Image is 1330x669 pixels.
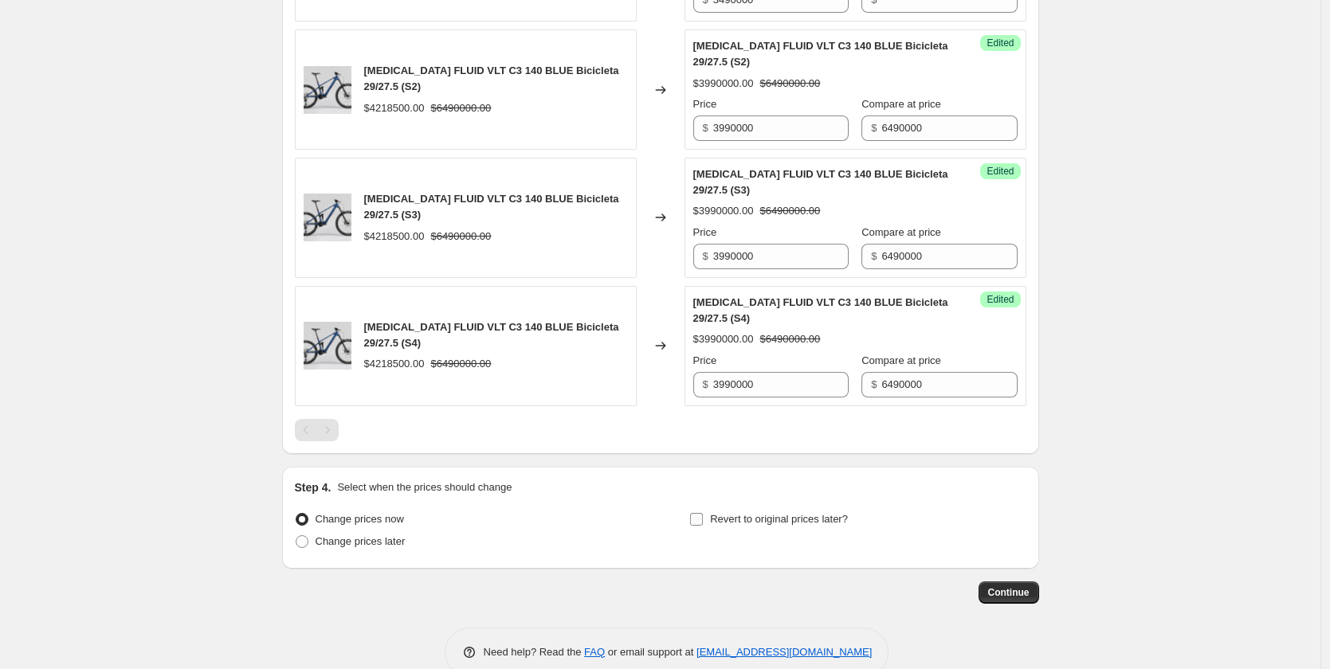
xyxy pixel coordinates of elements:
span: $ [871,378,877,390]
span: Price [693,98,717,110]
span: Change prices now [316,513,404,525]
span: [MEDICAL_DATA] FLUID VLT C3 140 BLUE Bicicleta 29/27.5 (S3) [364,193,619,221]
img: open-uri20250402-4705-1ux3cmz_671x447_259c8311-3bab-44ee-829c-5df80d4a1926_80x.webp [304,322,351,370]
span: or email support at [605,646,696,658]
strike: $6490000.00 [430,229,491,245]
button: Continue [979,581,1039,604]
img: open-uri20250402-4705-1ux3cmz_671x447_259c8311-3bab-44ee-829c-5df80d4a1926_80x.webp [304,194,351,241]
span: [MEDICAL_DATA] FLUID VLT C3 140 BLUE Bicicleta 29/27.5 (S4) [693,296,948,324]
span: Price [693,226,717,238]
div: $4218500.00 [364,100,425,116]
div: $4218500.00 [364,229,425,245]
span: Compare at price [861,354,941,366]
span: Compare at price [861,226,941,238]
div: $3990000.00 [693,331,754,347]
span: Revert to original prices later? [710,513,848,525]
img: open-uri20250402-4705-1ux3cmz_671x447_259c8311-3bab-44ee-829c-5df80d4a1926_80x.webp [304,66,351,114]
span: Edited [987,293,1014,306]
span: $ [871,122,877,134]
span: Continue [988,586,1030,599]
span: [MEDICAL_DATA] FLUID VLT C3 140 BLUE Bicicleta 29/27.5 (S3) [693,168,948,196]
span: $ [871,250,877,262]
h2: Step 4. [295,479,332,495]
span: $ [703,378,708,390]
span: [MEDICAL_DATA] FLUID VLT C3 140 BLUE Bicicleta 29/27.5 (S2) [364,65,619,92]
div: $3990000.00 [693,76,754,92]
strike: $6490000.00 [759,76,820,92]
nav: Pagination [295,419,339,441]
p: Select when the prices should change [337,479,512,495]
a: [EMAIL_ADDRESS][DOMAIN_NAME] [696,646,872,658]
span: Compare at price [861,98,941,110]
div: $4218500.00 [364,356,425,372]
span: Need help? Read the [484,646,585,658]
strike: $6490000.00 [430,100,491,116]
strike: $6490000.00 [430,356,491,372]
a: FAQ [584,646,605,658]
strike: $6490000.00 [759,331,820,347]
div: $3990000.00 [693,203,754,219]
span: [MEDICAL_DATA] FLUID VLT C3 140 BLUE Bicicleta 29/27.5 (S2) [693,40,948,68]
span: Edited [987,37,1014,49]
span: [MEDICAL_DATA] FLUID VLT C3 140 BLUE Bicicleta 29/27.5 (S4) [364,321,619,349]
span: $ [703,250,708,262]
span: $ [703,122,708,134]
span: Change prices later [316,535,406,547]
span: Price [693,354,717,366]
strike: $6490000.00 [759,203,820,219]
span: Edited [987,165,1014,178]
